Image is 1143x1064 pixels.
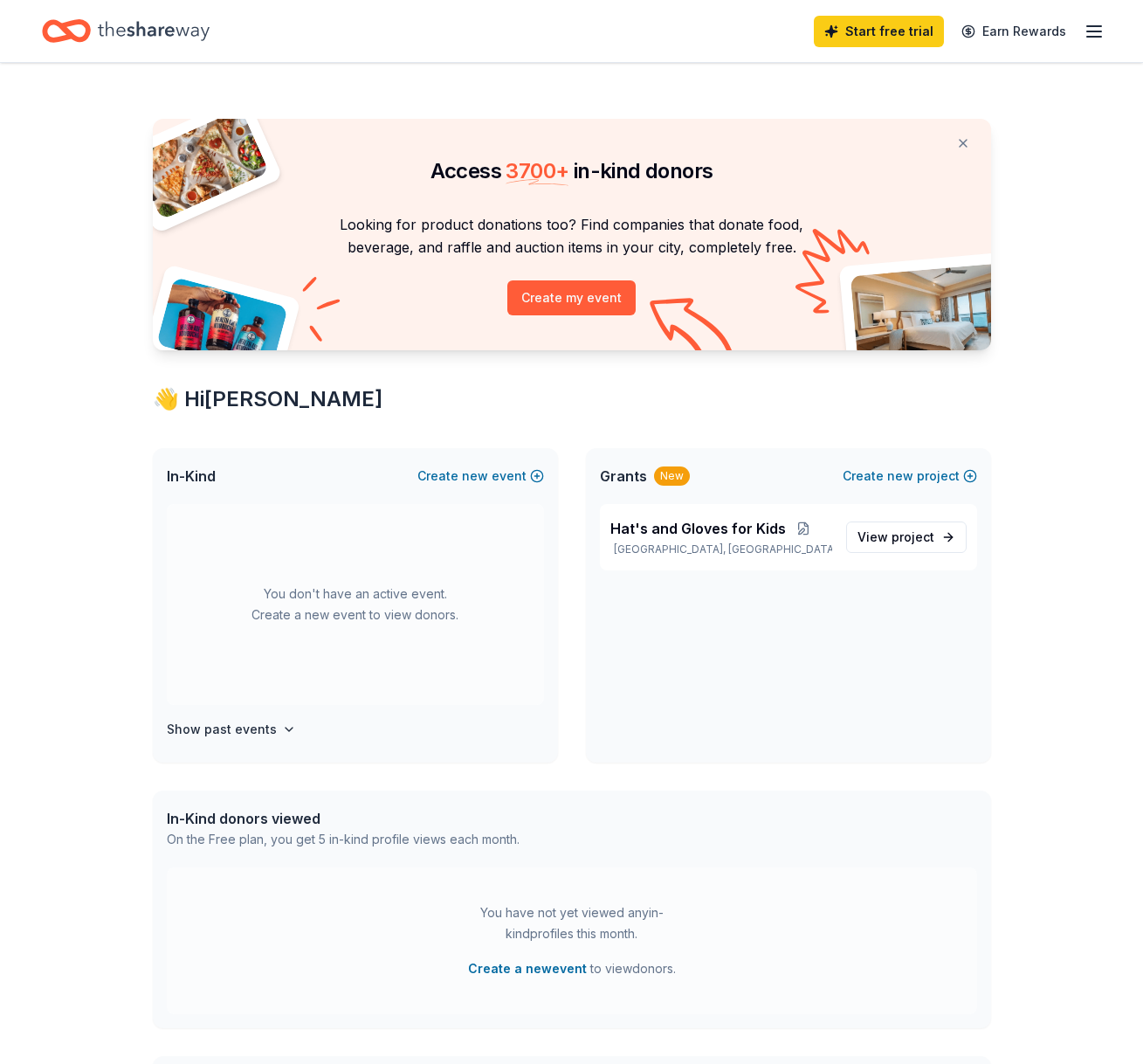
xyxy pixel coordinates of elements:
[167,719,296,740] button: Show past events
[507,280,636,315] button: Create my event
[462,466,488,487] span: new
[610,518,786,539] span: Hat's and Gloves for Kids
[846,522,967,553] a: View project
[650,298,737,363] img: Curvy arrow
[167,808,520,829] div: In-Kind donors viewed
[167,719,277,740] h4: Show past events
[857,527,934,548] span: View
[892,529,934,544] span: project
[610,542,832,556] p: [GEOGRAPHIC_DATA], [GEOGRAPHIC_DATA]
[133,108,269,220] img: Pizza
[814,16,944,47] a: Start free trial
[654,466,690,486] div: New
[951,16,1077,47] a: Earn Rewards
[430,158,713,183] span: Access in-kind donors
[463,902,681,944] div: You have not yet viewed any in-kind profiles this month.
[843,466,977,487] button: Createnewproject
[167,829,520,850] div: On the Free plan, you get 5 in-kind profile views each month.
[42,10,210,52] a: Home
[600,466,647,487] span: Grants
[468,958,676,979] span: to view donors .
[887,466,913,487] span: new
[153,385,991,413] div: 👋 Hi [PERSON_NAME]
[506,158,568,183] span: 3700 +
[167,504,544,705] div: You don't have an active event. Create a new event to view donors.
[468,958,587,979] button: Create a newevent
[417,466,544,487] button: Createnewevent
[174,213,970,259] p: Looking for product donations too? Find companies that donate food, beverage, and raffle and auct...
[167,466,216,487] span: In-Kind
